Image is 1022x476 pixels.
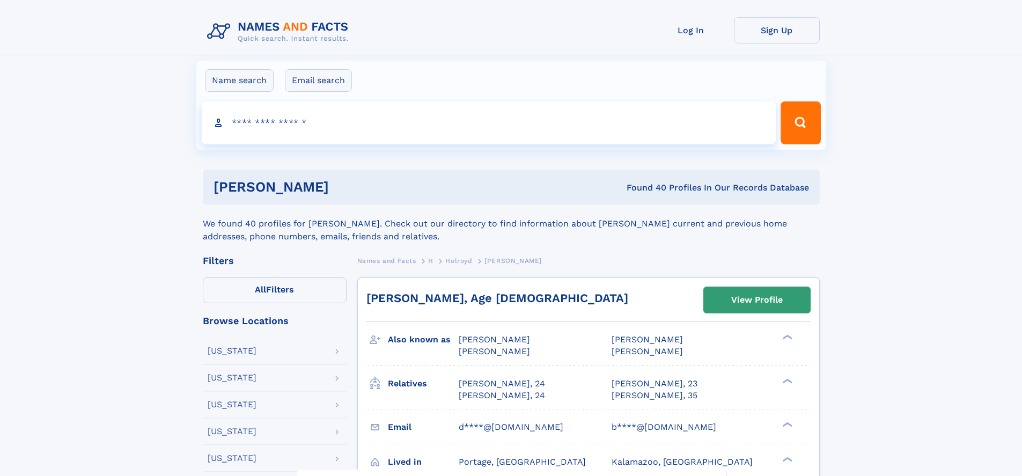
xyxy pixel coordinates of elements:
span: [PERSON_NAME] [612,346,683,356]
label: Email search [285,69,352,92]
h3: Also known as [388,331,459,349]
span: [PERSON_NAME] [612,334,683,345]
h3: Relatives [388,375,459,393]
img: Logo Names and Facts [203,17,357,46]
label: Filters [203,277,347,303]
div: [US_STATE] [208,374,256,382]
div: View Profile [731,288,783,312]
span: H [428,257,433,265]
span: [PERSON_NAME] [459,334,530,345]
span: Holroyd [445,257,472,265]
div: Browse Locations [203,316,347,326]
div: ❯ [780,334,793,341]
a: [PERSON_NAME], 23 [612,378,697,390]
h1: [PERSON_NAME] [214,180,478,194]
h3: Lived in [388,453,459,471]
a: [PERSON_NAME], 24 [459,390,545,401]
a: [PERSON_NAME], 35 [612,390,697,401]
a: View Profile [704,287,810,313]
div: ❯ [780,377,793,384]
a: H [428,254,433,267]
h3: Email [388,418,459,436]
div: [US_STATE] [208,427,256,436]
div: ❯ [780,456,793,463]
span: [PERSON_NAME] [459,346,530,356]
span: Kalamazoo, [GEOGRAPHIC_DATA] [612,457,753,467]
button: Search Button [781,101,820,144]
div: [US_STATE] [208,454,256,463]
span: Portage, [GEOGRAPHIC_DATA] [459,457,586,467]
a: Log In [648,17,734,43]
a: [PERSON_NAME], 24 [459,378,545,390]
div: ❯ [780,421,793,428]
div: [US_STATE] [208,347,256,355]
label: Name search [205,69,274,92]
span: [PERSON_NAME] [484,257,542,265]
div: Filters [203,256,347,266]
div: We found 40 profiles for [PERSON_NAME]. Check out our directory to find information about [PERSON... [203,204,820,243]
input: search input [202,101,776,144]
a: [PERSON_NAME], Age [DEMOGRAPHIC_DATA] [366,291,628,305]
div: [US_STATE] [208,400,256,409]
a: Names and Facts [357,254,416,267]
a: Holroyd [445,254,472,267]
div: Found 40 Profiles In Our Records Database [477,182,809,194]
span: All [255,284,266,295]
a: Sign Up [734,17,820,43]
